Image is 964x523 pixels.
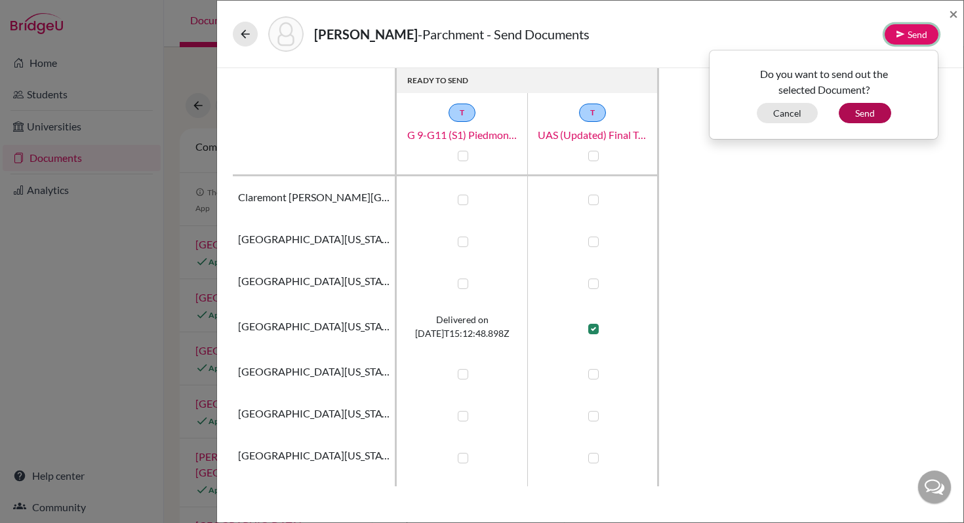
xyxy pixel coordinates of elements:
th: READY TO SEND [397,68,659,93]
span: [GEOGRAPHIC_DATA][US_STATE] [238,319,390,334]
span: Help [30,9,57,21]
span: [GEOGRAPHIC_DATA][US_STATE], [GEOGRAPHIC_DATA][PERSON_NAME] [238,231,390,247]
a: G 9-G11 (S1) Piedmont HS Transcript [PERSON_NAME].pdf [397,127,528,143]
button: Cancel [757,103,818,123]
button: Send [885,24,938,45]
span: × [949,4,958,23]
button: Close [949,6,958,22]
span: [GEOGRAPHIC_DATA][US_STATE], [GEOGRAPHIC_DATA] [238,448,390,463]
span: [GEOGRAPHIC_DATA][US_STATE], [GEOGRAPHIC_DATA] [238,273,390,289]
a: UAS (updated) final transcript [527,127,658,143]
span: Delivered on [DATE]T15:12:48.898Z [415,313,510,340]
a: T [579,104,606,122]
span: - Parchment - Send Documents [418,26,590,42]
button: Send [839,103,891,123]
span: [GEOGRAPHIC_DATA][US_STATE] [238,406,390,421]
span: Claremont [PERSON_NAME][GEOGRAPHIC_DATA] [238,189,390,205]
div: Send [709,50,938,140]
p: Do you want to send out the selected Document? [719,66,928,98]
strong: [PERSON_NAME] [314,26,418,42]
span: [GEOGRAPHIC_DATA][US_STATE], [GEOGRAPHIC_DATA][PERSON_NAME] [238,364,390,379]
a: T [449,104,475,122]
